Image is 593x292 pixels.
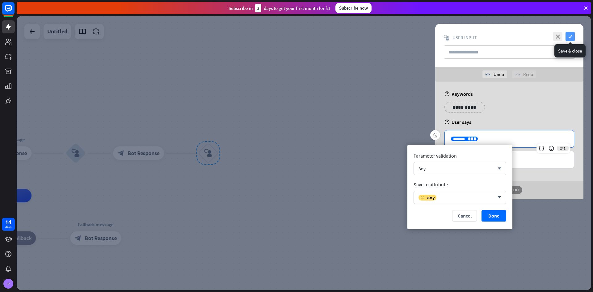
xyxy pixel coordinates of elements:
i: arrow_down [494,167,501,171]
div: Subscribe in days to get your first month for $1 [229,4,330,12]
div: Subscribe now [335,3,372,13]
a: 14 days [2,218,15,231]
div: Keywords [444,91,574,97]
div: Save to attribute [414,181,506,188]
div: Parameter validation [414,153,506,159]
div: Undo [482,70,507,78]
i: variable [421,196,424,200]
span: any [427,194,435,201]
button: Cancel [452,210,477,222]
i: close [553,32,562,41]
div: 3 [255,4,261,12]
div: 14 [5,219,11,225]
div: Redo [512,70,536,78]
i: undo [486,72,490,77]
i: check [566,32,575,41]
i: block_user_input [444,35,449,40]
i: help [444,91,450,96]
i: help [444,120,450,125]
div: User says [444,119,574,125]
button: Open LiveChat chat widget [5,2,23,21]
div: Any [418,166,426,171]
button: Done [482,210,506,222]
span: OFF [511,188,521,193]
span: User Input [452,35,477,40]
i: arrow_down [494,196,501,199]
div: R [3,279,13,289]
div: days [5,225,11,229]
i: redo [515,72,520,77]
